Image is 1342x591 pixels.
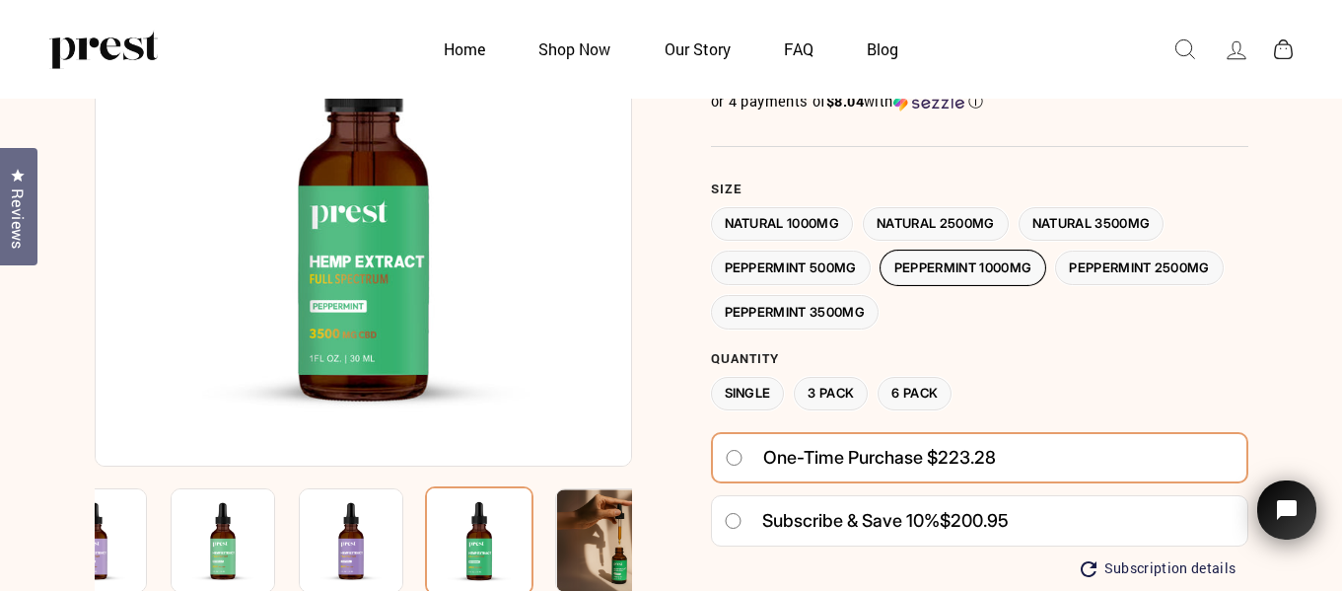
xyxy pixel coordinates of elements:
span: One-time purchase $223.28 [763,440,996,476]
label: Natural 1000MG [711,207,854,242]
label: Natural 2500MG [863,207,1009,242]
label: 6 Pack [878,377,952,411]
label: Quantity [711,351,1248,367]
a: Shop Now [514,30,635,68]
span: $8.04 [826,92,864,111]
label: Natural 3500MG [1019,207,1165,242]
img: PREST ORGANICS [49,30,158,69]
label: Size [711,182,1248,197]
label: Peppermint 2500MG [1055,251,1224,285]
ul: Primary [419,30,924,68]
label: Peppermint 3500MG [711,295,880,330]
div: or 4 payments of with [711,92,1248,111]
iframe: Tidio Chat [1232,453,1342,591]
a: Home [419,30,510,68]
label: 3 Pack [794,377,868,411]
label: Peppermint 1000MG [881,251,1046,285]
label: Single [711,377,785,411]
input: One-time purchase $223.28 [725,450,743,466]
input: Subscribe & save 10%$200.95 [724,513,742,529]
a: Blog [842,30,923,68]
span: $200.95 [940,510,1009,531]
a: Our Story [640,30,755,68]
button: Subscription details [1081,560,1236,577]
label: Peppermint 500MG [711,251,871,285]
span: Subscription details [1104,560,1236,577]
span: Reviews [5,188,31,250]
div: or 4 payments of$8.04withSezzle Click to learn more about Sezzle [711,92,1248,111]
a: FAQ [759,30,838,68]
img: Sezzle [893,94,964,111]
span: Subscribe & save 10% [762,510,940,531]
